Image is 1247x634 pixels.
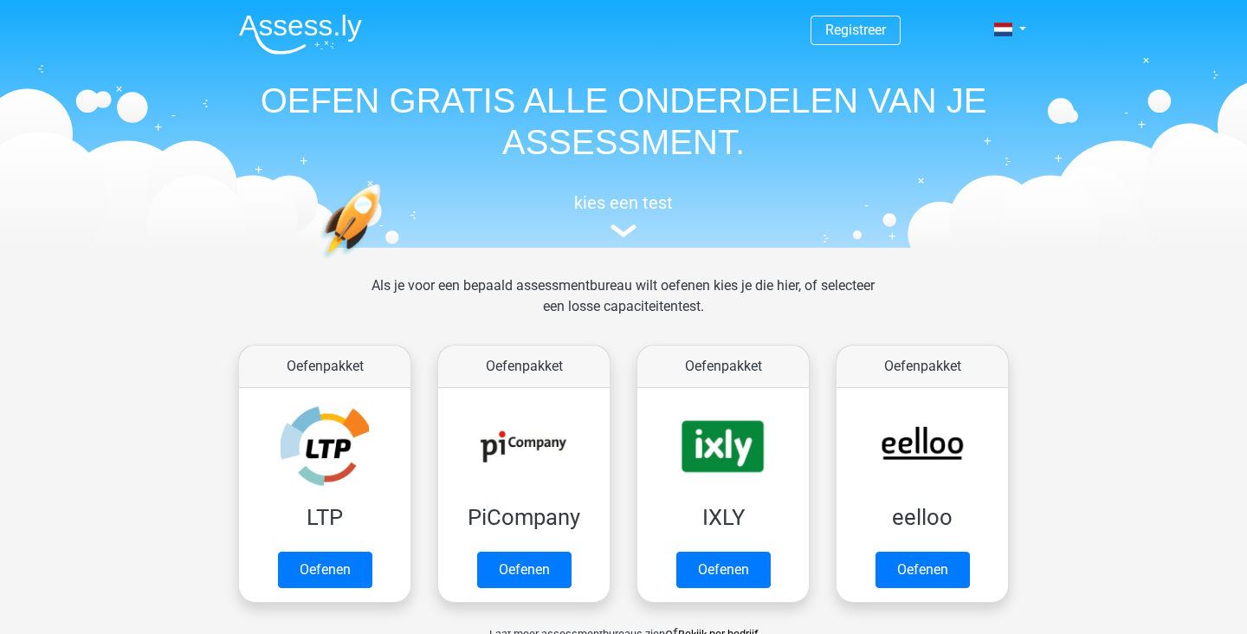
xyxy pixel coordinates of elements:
img: assessment [611,224,636,237]
h5: kies een test [225,192,1022,213]
a: Registreer [825,22,886,38]
a: Oefenen [875,552,970,588]
a: kies een test [225,192,1022,238]
img: Assessly [239,14,362,55]
a: Oefenen [278,552,372,588]
a: Oefenen [676,552,771,588]
h1: OEFEN GRATIS ALLE ONDERDELEN VAN JE ASSESSMENT. [225,80,1022,163]
a: Oefenen [477,552,572,588]
div: Als je voor een bepaald assessmentbureau wilt oefenen kies je die hier, of selecteer een losse ca... [358,275,888,338]
img: oefenen [320,184,448,340]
